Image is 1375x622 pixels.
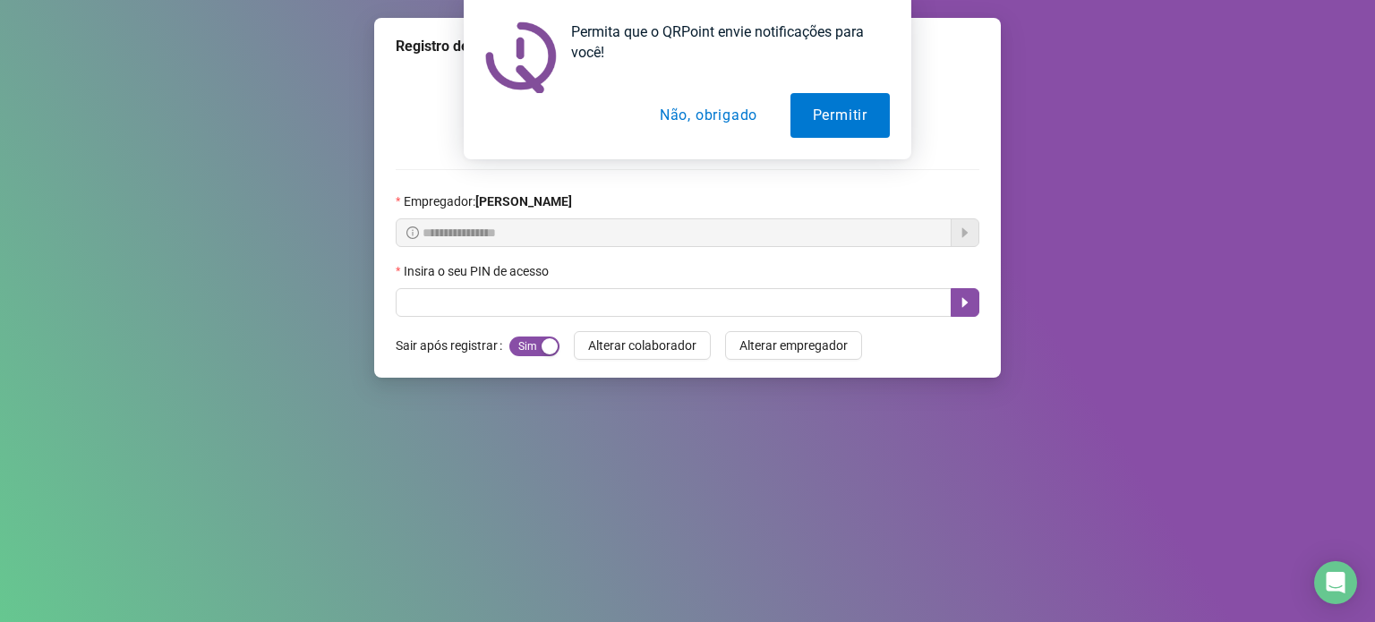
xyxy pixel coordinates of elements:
[637,93,780,138] button: Não, obrigado
[404,192,572,211] span: Empregador :
[790,93,890,138] button: Permitir
[739,336,848,355] span: Alterar empregador
[588,336,696,355] span: Alterar colaborador
[557,21,890,63] div: Permita que o QRPoint envie notificações para você!
[396,261,560,281] label: Insira o seu PIN de acesso
[958,295,972,310] span: caret-right
[406,226,419,239] span: info-circle
[1314,561,1357,604] div: Open Intercom Messenger
[396,331,509,360] label: Sair após registrar
[574,331,711,360] button: Alterar colaborador
[485,21,557,93] img: notification icon
[475,194,572,209] strong: [PERSON_NAME]
[725,331,862,360] button: Alterar empregador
